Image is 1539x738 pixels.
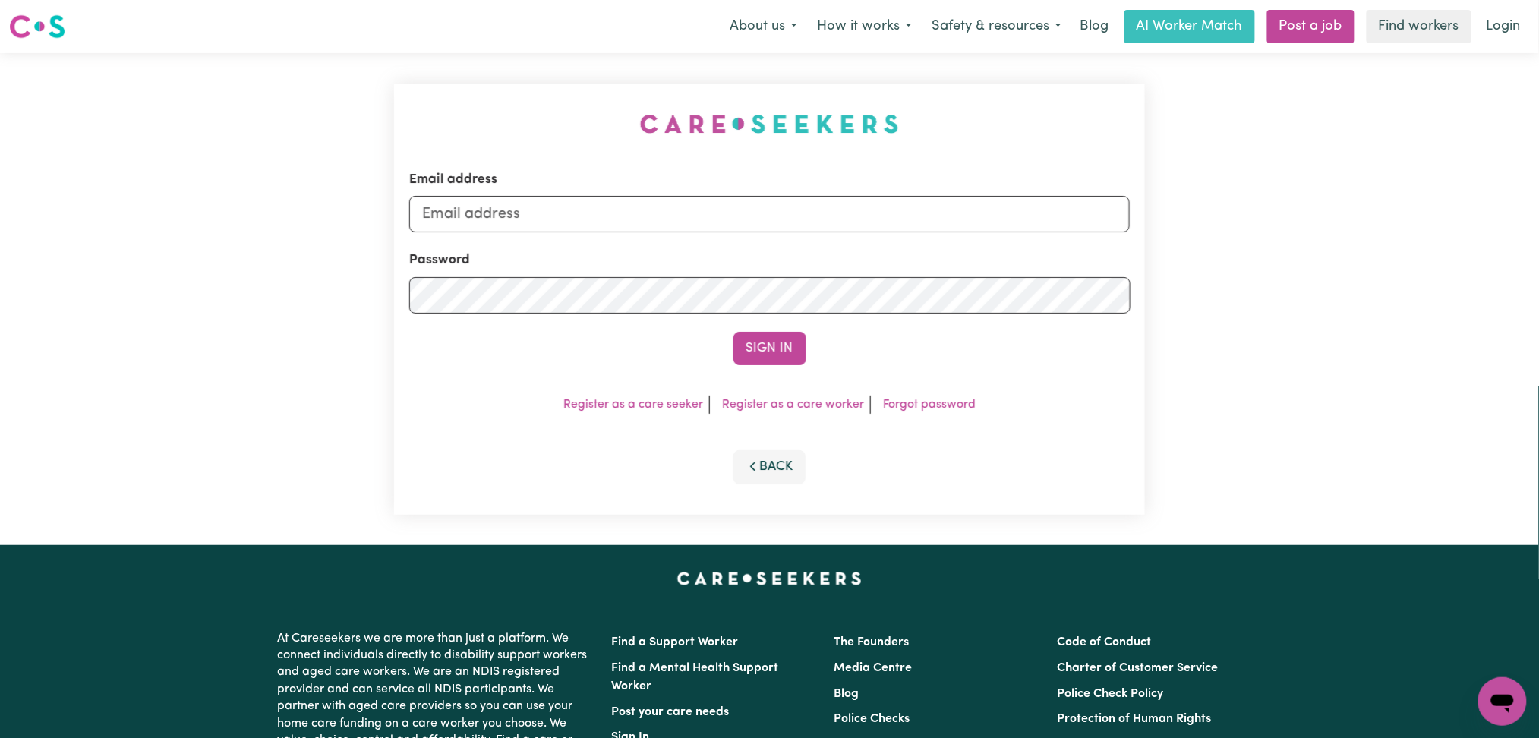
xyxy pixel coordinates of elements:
[1267,10,1355,43] a: Post a job
[1367,10,1471,43] a: Find workers
[409,251,470,270] label: Password
[9,13,65,40] img: Careseekers logo
[677,572,862,585] a: Careseekers home page
[1071,10,1118,43] a: Blog
[733,332,806,365] button: Sign In
[563,399,703,411] a: Register as a care seeker
[612,662,779,692] a: Find a Mental Health Support Worker
[1057,636,1151,648] a: Code of Conduct
[9,9,65,44] a: Careseekers logo
[720,11,807,43] button: About us
[834,713,910,725] a: Police Checks
[883,399,976,411] a: Forgot password
[1124,10,1255,43] a: AI Worker Match
[733,450,806,484] button: Back
[409,196,1131,232] input: Email address
[922,11,1071,43] button: Safety & resources
[612,706,730,718] a: Post your care needs
[807,11,922,43] button: How it works
[1057,713,1211,725] a: Protection of Human Rights
[1478,677,1527,726] iframe: Button to launch messaging window
[722,399,864,411] a: Register as a care worker
[834,636,910,648] a: The Founders
[612,636,739,648] a: Find a Support Worker
[1057,662,1218,674] a: Charter of Customer Service
[834,688,859,700] a: Blog
[409,170,497,190] label: Email address
[1478,10,1530,43] a: Login
[834,662,913,674] a: Media Centre
[1057,688,1163,700] a: Police Check Policy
